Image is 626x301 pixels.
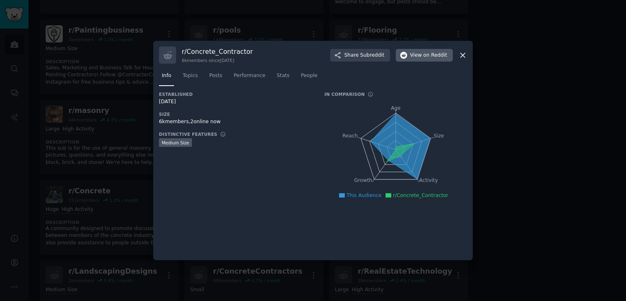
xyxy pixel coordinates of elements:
span: on Reddit [423,52,447,59]
span: Topics [183,72,198,80]
span: People [301,72,317,80]
tspan: Growth [354,178,372,184]
div: 6k members since [DATE] [182,58,253,63]
h3: Established [159,91,313,97]
span: This Audience [346,193,381,198]
a: Info [159,69,174,86]
tspan: Activity [419,178,438,184]
span: Share [344,52,384,59]
a: Performance [231,69,268,86]
span: View [410,52,447,59]
h3: Distinctive Features [159,131,217,137]
h3: In Comparison [324,91,365,97]
span: Info [162,72,171,80]
tspan: Reach [342,133,358,139]
button: ShareSubreddit [330,49,390,62]
h3: Size [159,111,313,117]
h3: r/ Concrete_Contractor [182,47,253,56]
a: Topics [180,69,201,86]
tspan: Age [391,105,401,111]
a: Stats [274,69,292,86]
div: 6k members, 2 online now [159,118,313,126]
tspan: Size [434,133,444,139]
span: Posts [209,72,222,80]
button: Viewon Reddit [396,49,453,62]
a: Posts [206,69,225,86]
span: Performance [234,72,265,80]
span: Subreddit [360,52,384,59]
span: Stats [277,72,289,80]
a: People [298,69,320,86]
span: r/Concrete_Contractor [393,193,448,198]
div: Medium Size [159,138,192,147]
div: [DATE] [159,98,313,106]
